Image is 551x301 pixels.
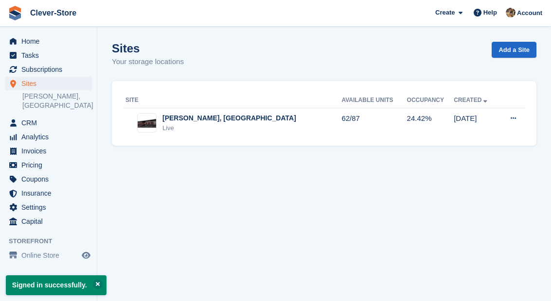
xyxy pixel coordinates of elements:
a: menu [5,172,92,186]
td: 62/87 [341,108,407,138]
span: Capital [21,215,80,228]
a: [PERSON_NAME], [GEOGRAPHIC_DATA] [22,92,92,110]
span: Settings [21,201,80,214]
a: Add a Site [492,42,536,58]
span: Sites [21,77,80,90]
span: Tasks [21,49,80,62]
div: Live [162,123,296,133]
span: Create [435,8,455,17]
span: Subscriptions [21,63,80,76]
th: Available Units [341,93,407,108]
a: menu [5,215,92,228]
span: Coupons [21,172,80,186]
a: menu [5,130,92,144]
a: Clever-Store [26,5,80,21]
span: Analytics [21,130,80,144]
img: stora-icon-8386f47178a22dfd0bd8f6a31ec36ba5ce8667c1dd55bd0f319d3a0aa187defe.svg [8,6,22,20]
a: Preview store [80,250,92,261]
h1: Sites [112,42,184,55]
p: Signed in successfully. [6,275,107,295]
a: menu [5,158,92,172]
a: Created [454,97,489,103]
th: Occupancy [407,93,454,108]
a: menu [5,77,92,90]
span: Insurance [21,186,80,200]
td: 24.42% [407,108,454,138]
a: menu [5,249,92,262]
span: Online Store [21,249,80,262]
a: menu [5,63,92,76]
div: [PERSON_NAME], [GEOGRAPHIC_DATA] [162,113,296,123]
img: Image of Hamilton, Lanarkshire site [138,118,156,128]
span: CRM [21,116,80,130]
a: menu [5,186,92,200]
a: menu [5,49,92,62]
td: [DATE] [454,108,498,138]
span: Help [483,8,497,17]
img: Andy Mackinnon [506,8,515,17]
span: Home [21,34,80,48]
span: Invoices [21,144,80,158]
span: Pricing [21,158,80,172]
a: menu [5,34,92,48]
span: Storefront [9,236,97,246]
a: menu [5,144,92,158]
span: Account [517,8,542,18]
th: Site [124,93,341,108]
p: Your storage locations [112,56,184,67]
a: menu [5,201,92,214]
a: menu [5,116,92,130]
